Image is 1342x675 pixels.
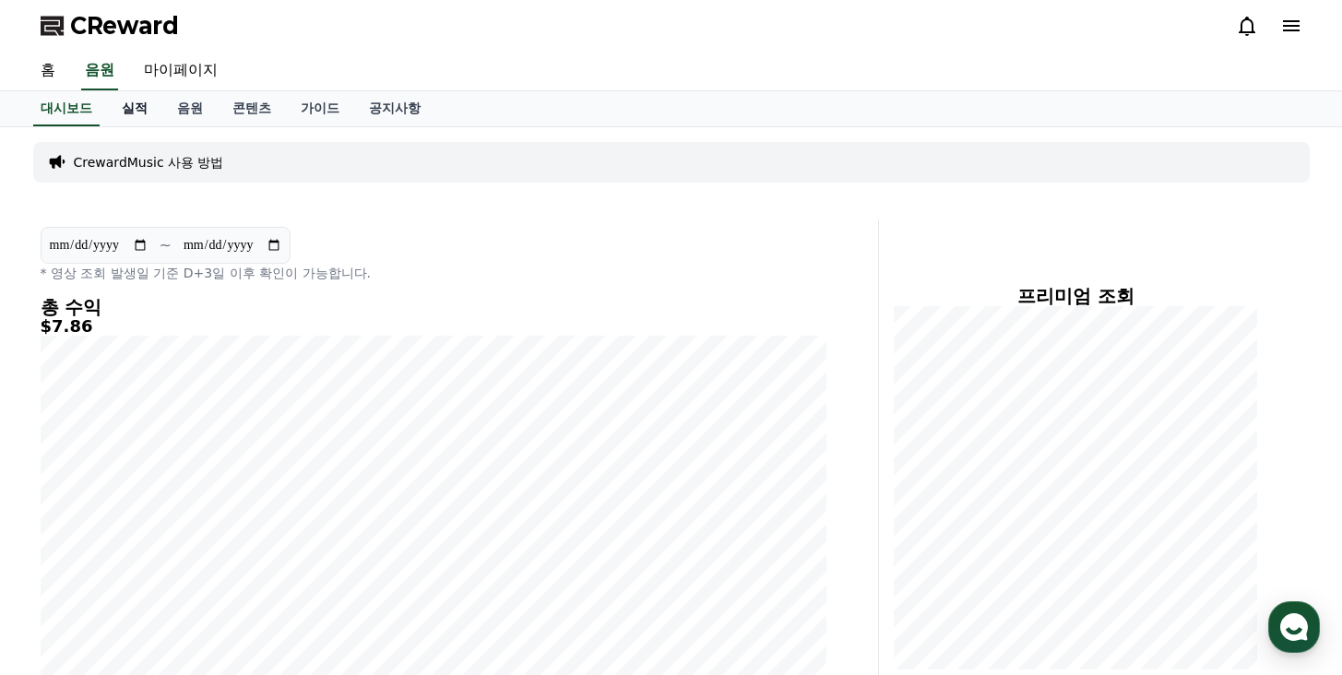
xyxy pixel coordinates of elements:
[286,91,354,126] a: 가이드
[107,91,162,126] a: 실적
[169,551,191,565] span: 대화
[129,52,232,90] a: 마이페이지
[6,522,122,568] a: 홈
[41,297,826,317] h4: 총 수익
[238,522,354,568] a: 설정
[74,153,224,172] a: CrewardMusic 사용 방법
[41,264,826,282] p: * 영상 조회 발생일 기준 D+3일 이후 확인이 가능합니다.
[160,234,172,256] p: ~
[26,52,70,90] a: 홈
[70,11,179,41] span: CReward
[218,91,286,126] a: 콘텐츠
[41,11,179,41] a: CReward
[285,550,307,564] span: 설정
[354,91,435,126] a: 공지사항
[81,52,118,90] a: 음원
[894,286,1258,306] h4: 프리미엄 조회
[122,522,238,568] a: 대화
[162,91,218,126] a: 음원
[41,317,826,336] h5: $7.86
[33,91,100,126] a: 대시보드
[58,550,69,564] span: 홈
